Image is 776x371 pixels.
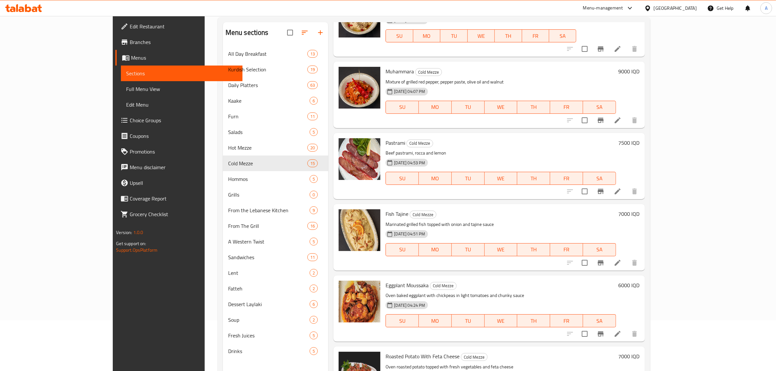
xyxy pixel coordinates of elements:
span: FR [553,174,580,183]
div: Furn11 [223,109,329,124]
span: 5 [310,176,317,182]
span: TU [454,316,482,326]
button: SA [583,243,616,256]
button: SA [583,172,616,185]
div: Hommos5 [223,171,329,187]
span: Fish Tajine [386,209,408,219]
button: delete [627,41,642,57]
button: TU [452,314,485,327]
div: All Day Breakfast13 [223,46,329,62]
span: 0 [310,192,317,198]
span: Select all sections [283,26,297,39]
h6: 9000 IQD [619,67,640,76]
span: SA [586,174,613,183]
div: Cold Mezze [410,211,436,218]
a: Coupons [115,128,242,144]
button: FR [550,101,583,114]
span: 11 [308,113,317,120]
span: FR [553,245,580,254]
span: Cold Mezze [430,282,456,289]
span: [DATE] 04:24 PM [391,302,428,308]
div: [GEOGRAPHIC_DATA] [654,5,697,12]
div: items [310,97,318,105]
h6: 6000 IQD [619,281,640,290]
div: Hot Mezze20 [223,140,329,156]
div: A Western Twist5 [223,234,329,249]
div: items [310,332,318,339]
img: Muhammara [339,67,380,109]
div: items [307,222,318,230]
span: From the Lebanese Kitchen [228,206,310,214]
span: TH [520,245,548,254]
span: Version: [116,228,132,237]
div: Lent2 [223,265,329,281]
span: Kaake [228,97,310,105]
a: Edit Restaurant [115,19,242,34]
div: Lent [228,269,310,277]
span: 11 [308,254,317,260]
span: 2 [310,270,317,276]
h2: Menu sections [226,28,269,37]
span: 15 [308,160,317,167]
div: items [310,285,318,292]
div: Cold Mezze [461,353,488,361]
button: WE [485,101,518,114]
button: MO [413,29,440,42]
span: 63 [308,82,317,88]
button: TU [440,29,467,42]
button: delete [627,326,642,342]
a: Branches [115,34,242,50]
span: 5 [310,333,317,339]
p: Beef pastrami, rocca and lemon [386,149,616,157]
span: [DATE] 04:51 PM [391,231,428,237]
button: WE [485,243,518,256]
span: SU [388,102,416,112]
span: Coverage Report [130,195,237,202]
span: 5 [310,239,317,245]
span: WE [487,316,515,326]
span: Grills [228,191,310,199]
span: Grocery Checklist [130,210,237,218]
img: Pastrami [339,138,380,180]
span: FR [553,102,580,112]
span: TH [497,31,519,41]
span: FR [525,31,547,41]
a: Sections [121,66,242,81]
div: items [310,175,318,183]
img: Eggplant Moussaka [339,281,380,322]
div: Hot Mezze [228,144,307,152]
div: Cold Mezze [430,282,457,290]
span: From The Grill [228,222,307,230]
span: 9 [310,207,317,214]
button: FR [522,29,549,42]
span: 16 [308,223,317,229]
a: Coverage Report [115,191,242,206]
span: TH [520,316,548,326]
p: Marinated grilled fish topped with onion and tajine sauce [386,220,616,229]
div: items [310,128,318,136]
a: Grocery Checklist [115,206,242,222]
div: Sandwiches11 [223,249,329,265]
button: MO [419,314,452,327]
button: SA [583,314,616,327]
div: items [307,50,318,58]
button: WE [485,172,518,185]
button: FR [550,314,583,327]
span: 2 [310,317,317,323]
nav: Menu sections [223,43,329,362]
span: Sort sections [297,25,313,40]
div: Drinks5 [223,343,329,359]
span: A [765,5,768,12]
span: TH [520,102,548,112]
span: 1.0.0 [133,228,143,237]
span: MO [421,174,449,183]
div: Daily Platters63 [223,77,329,93]
a: Menu disclaimer [115,159,242,175]
span: Roasted Potato With Feta Cheese [386,351,460,361]
span: Sections [126,69,237,77]
button: TH [517,101,550,114]
span: Edit Restaurant [130,22,237,30]
span: Hommos [228,175,310,183]
span: Fatteh [228,285,310,292]
div: items [307,81,318,89]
